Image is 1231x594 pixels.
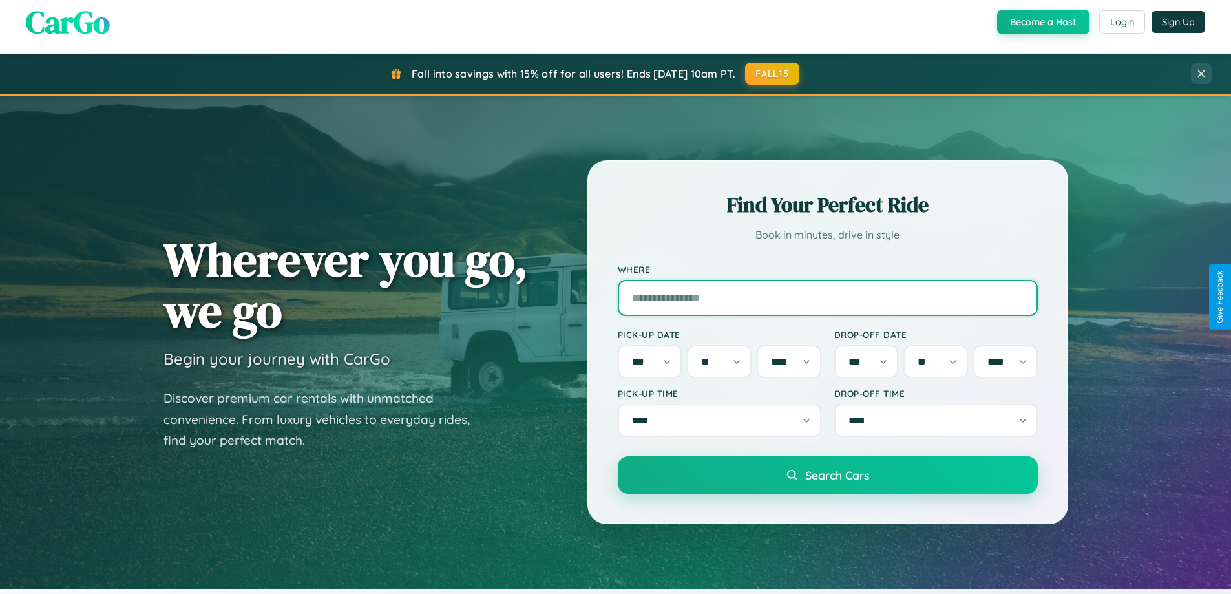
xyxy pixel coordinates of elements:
label: Pick-up Time [618,388,821,399]
button: Sign Up [1152,11,1205,33]
button: Login [1099,10,1145,34]
span: Search Cars [805,468,869,482]
button: FALL15 [745,63,799,85]
h1: Wherever you go, we go [163,234,528,336]
button: Become a Host [997,10,1089,34]
p: Discover premium car rentals with unmatched convenience. From luxury vehicles to everyday rides, ... [163,388,487,451]
h2: Find Your Perfect Ride [618,191,1038,219]
label: Pick-up Date [618,329,821,340]
span: CarGo [26,1,110,43]
p: Book in minutes, drive in style [618,226,1038,244]
span: Fall into savings with 15% off for all users! Ends [DATE] 10am PT. [412,67,735,80]
div: Give Feedback [1215,271,1225,323]
label: Where [618,264,1038,275]
label: Drop-off Time [834,388,1038,399]
button: Search Cars [618,456,1038,494]
h3: Begin your journey with CarGo [163,349,390,368]
label: Drop-off Date [834,329,1038,340]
